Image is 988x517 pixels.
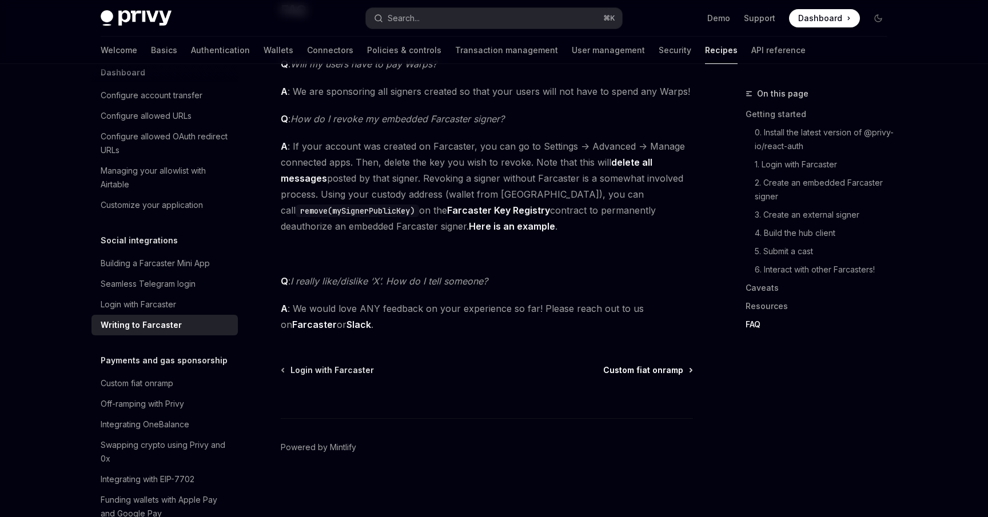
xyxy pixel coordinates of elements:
[455,37,558,64] a: Transaction management
[707,13,730,24] a: Demo
[101,234,178,247] h5: Social integrations
[91,253,238,274] a: Building a Farcaster Mini App
[789,9,860,27] a: Dashboard
[469,221,555,233] a: Here is an example
[91,294,238,315] a: Login with Farcaster
[290,113,504,125] em: How do I revoke my embedded Farcaster signer?
[101,37,137,64] a: Welcome
[281,138,693,234] span: : If your account was created on Farcaster, you can go to Settings -> Advanced -> Manage connecte...
[101,164,231,191] div: Managing your allowlist with Airtable
[366,8,622,29] button: Search...⌘K
[572,37,645,64] a: User management
[388,11,420,25] div: Search...
[91,394,238,414] a: Off-ramping with Privy
[290,364,374,376] span: Login with Farcaster
[798,13,842,24] span: Dashboard
[91,315,238,335] a: Writing to Farcaster
[101,418,189,431] div: Integrating OneBalance
[746,105,897,123] a: Getting started
[101,277,196,291] div: Seamless Telegram login
[746,315,897,334] a: FAQ
[101,376,173,390] div: Custom fiat onramp
[281,300,693,332] span: : We would love ANY feedback on your experience so far! Please reach out to us on or .
[281,303,288,314] strong: A
[101,109,192,123] div: Configure allowed URLs
[755,242,897,260] a: 5. Submit a cast
[447,205,550,217] a: Farcaster Key Registry
[757,87,808,101] span: On this page
[91,106,238,126] a: Configure allowed URLs
[91,85,238,106] a: Configure account transfer
[296,205,419,217] code: remove(mySignerPublicKey)
[281,275,288,287] strong: Q
[101,438,231,466] div: Swapping crypto using Privy and 0x
[869,9,887,27] button: Toggle dark mode
[101,354,228,367] h5: Payments and gas sponsorship
[91,373,238,394] a: Custom fiat onramp
[101,472,194,486] div: Integrating with EIP-7702
[281,273,693,289] span: :
[101,318,182,332] div: Writing to Farcaster
[151,37,177,64] a: Basics
[755,260,897,279] a: 6. Interact with other Farcasters!
[101,89,202,102] div: Configure account transfer
[101,257,210,270] div: Building a Farcaster Mini App
[603,364,683,376] span: Custom fiat onramp
[91,126,238,161] a: Configure allowed OAuth redirect URLs
[281,58,288,70] strong: Q
[91,414,238,435] a: Integrating OneBalance
[281,86,288,97] strong: A
[755,206,897,224] a: 3. Create an external signer
[91,469,238,490] a: Integrating with EIP-7702
[755,224,897,242] a: 4. Build the hub client
[746,297,897,315] a: Resources
[281,113,288,125] strong: Q
[281,141,288,152] strong: A
[91,435,238,469] a: Swapping crypto using Privy and 0x
[191,37,250,64] a: Authentication
[292,319,337,331] a: Farcaster
[91,274,238,294] a: Seamless Telegram login
[751,37,806,64] a: API reference
[281,83,693,99] span: : We are sponsoring all signers created so that your users will not have to spend any Warps!
[603,364,692,376] a: Custom fiat onramp
[659,37,691,64] a: Security
[705,37,738,64] a: Recipes
[755,155,897,174] a: 1. Login with Farcaster
[91,195,238,215] a: Customize your application
[755,174,897,206] a: 2. Create an embedded Farcaster signer
[290,275,488,287] em: I really like/dislike ‘X’. How do I tell someone?
[603,14,615,23] span: ⌘ K
[290,58,437,70] em: Will my users have to pay Warps?
[281,111,693,127] span: :
[281,442,356,453] a: Powered by Mintlify
[307,37,353,64] a: Connectors
[282,364,374,376] a: Login with Farcaster
[264,37,293,64] a: Wallets
[281,56,693,72] span: :
[101,130,231,157] div: Configure allowed OAuth redirect URLs
[367,37,441,64] a: Policies & controls
[755,123,897,155] a: 0. Install the latest version of @privy-io/react-auth
[101,10,172,26] img: dark logo
[101,397,184,411] div: Off-ramping with Privy
[101,298,176,311] div: Login with Farcaster
[101,198,203,212] div: Customize your application
[91,161,238,195] a: Managing your allowlist with Airtable
[744,13,775,24] a: Support
[346,319,371,331] a: Slack
[746,279,897,297] a: Caveats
